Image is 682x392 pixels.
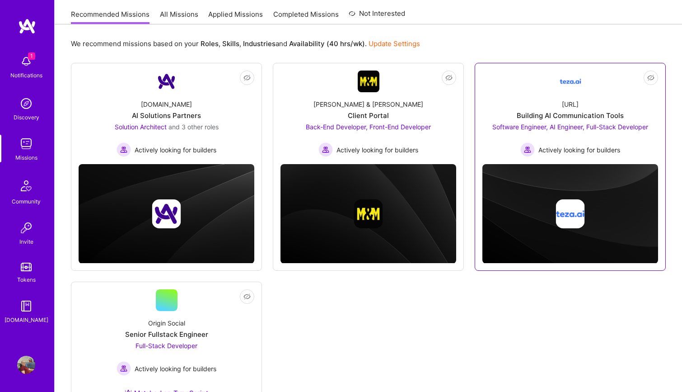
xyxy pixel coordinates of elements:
[71,9,149,24] a: Recommended Missions
[156,71,178,92] img: Company Logo
[208,9,263,24] a: Applied Missions
[348,111,389,120] div: Client Portal
[21,263,32,271] img: tokens
[168,123,219,131] span: and 3 other roles
[17,135,35,153] img: teamwork
[15,153,37,162] div: Missions
[313,99,423,109] div: [PERSON_NAME] & [PERSON_NAME]
[117,361,131,376] img: Actively looking for builders
[17,52,35,71] img: bell
[336,145,418,155] span: Actively looking for builders
[135,342,197,349] span: Full-Stack Developer
[349,8,405,24] a: Not Interested
[647,74,654,81] i: icon EyeClosed
[28,52,35,60] span: 1
[556,199,585,228] img: Company logo
[289,39,365,48] b: Availability (40 hrs/wk)
[17,356,35,374] img: User Avatar
[358,71,379,92] img: Company Logo
[18,18,36,34] img: logo
[15,356,37,374] a: User Avatar
[17,297,35,315] img: guide book
[135,364,216,373] span: Actively looking for builders
[10,71,42,80] div: Notifications
[17,275,36,284] div: Tokens
[5,315,48,325] div: [DOMAIN_NAME]
[71,39,420,48] p: We recommend missions based on your , , and .
[482,164,658,264] img: cover
[222,39,239,48] b: Skills
[354,199,383,228] img: Company logo
[132,111,201,120] div: AI Solutions Partners
[369,39,420,48] a: Update Settings
[79,71,254,157] a: Company Logo[DOMAIN_NAME]AI Solutions PartnersSolution Architect and 3 other rolesActively lookin...
[141,99,192,109] div: [DOMAIN_NAME]
[280,71,456,157] a: Company Logo[PERSON_NAME] & [PERSON_NAME]Client PortalBack-End Developer, Front-End Developer Act...
[562,99,579,109] div: [URL]
[318,142,333,157] img: Actively looking for builders
[19,237,33,246] div: Invite
[243,293,251,300] i: icon EyeClosed
[517,111,624,120] div: Building AI Communication Tools
[17,219,35,237] img: Invite
[135,145,216,155] span: Actively looking for builders
[160,9,198,24] a: All Missions
[115,123,167,131] span: Solution Architect
[306,123,431,131] span: Back-End Developer, Front-End Developer
[79,164,254,264] img: cover
[520,142,535,157] img: Actively looking for builders
[243,74,251,81] i: icon EyeClosed
[15,175,37,197] img: Community
[125,330,208,339] div: Senior Fullstack Engineer
[560,71,581,92] img: Company Logo
[243,39,276,48] b: Industries
[148,318,185,328] div: Origin Social
[538,145,620,155] span: Actively looking for builders
[482,71,658,157] a: Company Logo[URL]Building AI Communication ToolsSoftware Engineer, AI Engineer, Full-Stack Develo...
[117,142,131,157] img: Actively looking for builders
[14,113,39,122] div: Discovery
[273,9,339,24] a: Completed Missions
[492,123,648,131] span: Software Engineer, AI Engineer, Full-Stack Developer
[280,164,456,264] img: cover
[12,197,41,206] div: Community
[152,199,181,228] img: Company logo
[445,74,453,81] i: icon EyeClosed
[17,94,35,113] img: discovery
[201,39,219,48] b: Roles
